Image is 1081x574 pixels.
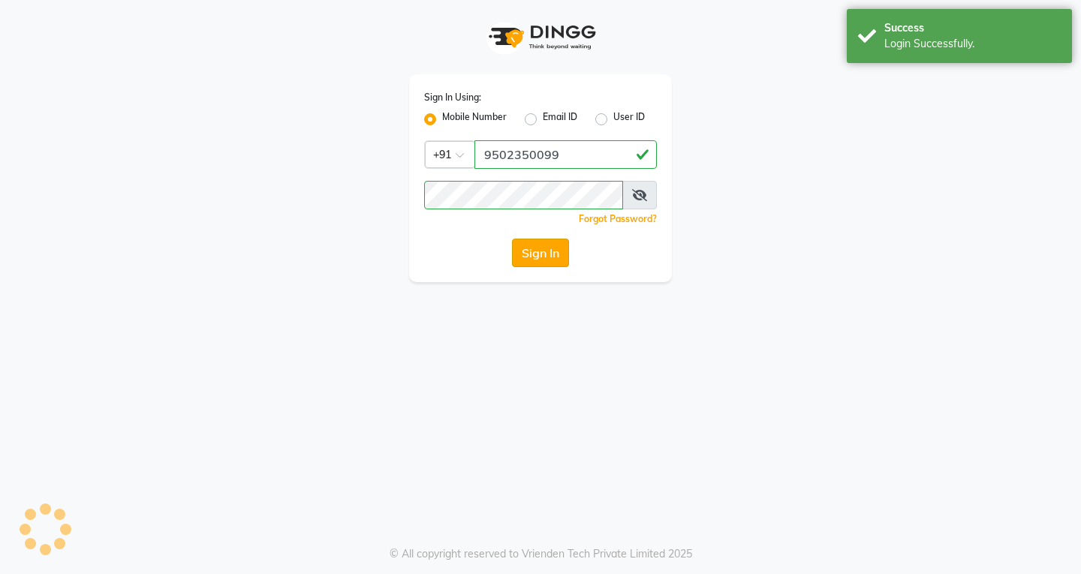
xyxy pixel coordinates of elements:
button: Sign In [512,239,569,267]
input: Username [424,181,623,209]
label: Sign In Using: [424,91,481,104]
img: logo1.svg [480,15,601,59]
label: Mobile Number [442,110,507,128]
label: User ID [613,110,645,128]
div: Login Successfully. [884,36,1061,52]
div: Success [884,20,1061,36]
label: Email ID [543,110,577,128]
input: Username [474,140,657,169]
a: Forgot Password? [579,213,657,224]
